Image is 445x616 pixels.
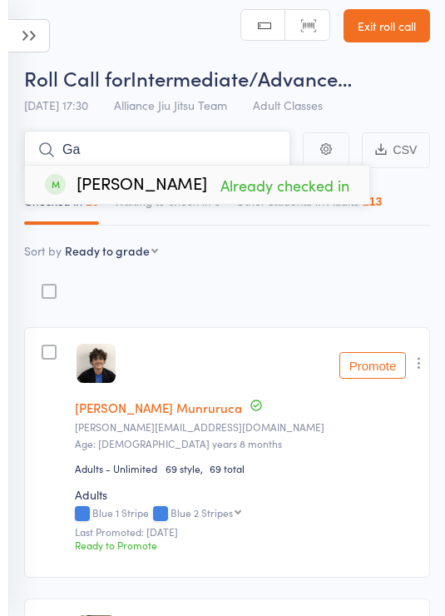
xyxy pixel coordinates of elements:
[75,507,418,521] div: Blue 1 Stripe
[24,131,290,169] input: Search by name
[131,64,352,92] span: Intermediate/Advance…
[362,132,430,168] button: CSV
[24,64,131,92] span: Roll Call for
[210,461,245,475] span: 69 total
[344,9,430,42] a: Exit roll call
[45,175,207,195] div: [PERSON_NAME]
[75,538,418,552] div: Ready to Promote
[235,186,382,225] button: Other students in Adults213
[75,461,157,475] div: Adults - Unlimited
[339,352,406,379] button: Promote
[75,526,418,538] small: Last Promoted: [DATE]
[24,242,62,259] label: Sort by
[166,461,210,475] span: 69 style
[171,507,233,518] div: Blue 2 Stripes
[253,97,323,113] span: Adult Classes
[75,436,282,450] span: Age: [DEMOGRAPHIC_DATA] years 8 months
[65,242,150,259] div: Ready to grade
[75,421,418,433] small: ricardo.munduruca@gmail.com
[24,97,88,113] span: [DATE] 17:30
[75,486,418,503] div: Adults
[363,195,382,208] div: 213
[114,186,221,225] button: Waiting to check in0
[77,344,116,383] img: image1738720003.png
[75,399,242,416] a: [PERSON_NAME] Munruruca
[24,186,99,225] button: Checked in16
[114,97,227,113] span: Alliance Jiu Jitsu Team
[216,171,354,200] span: Already checked in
